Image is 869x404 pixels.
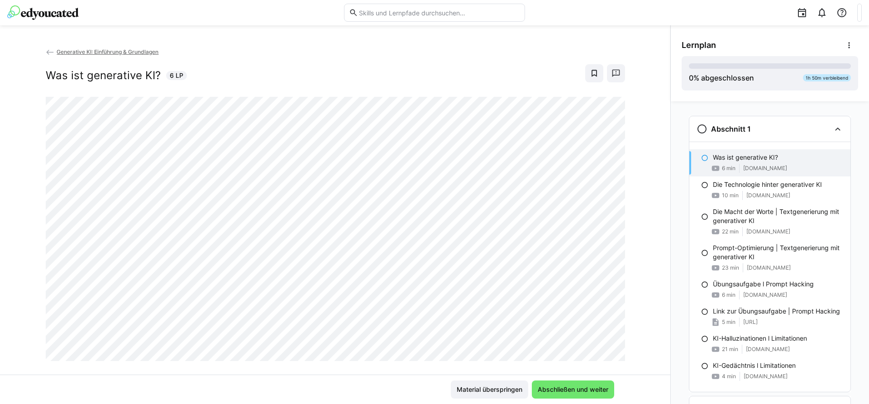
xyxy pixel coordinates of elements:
[455,385,524,394] span: Material überspringen
[713,207,843,225] p: Die Macht der Worte | Textgenerierung mit generativer KI
[722,318,735,326] span: 5 min
[358,9,520,17] input: Skills und Lernpfade durchsuchen…
[743,291,787,299] span: [DOMAIN_NAME]
[722,373,736,380] span: 4 min
[532,380,614,399] button: Abschließen und weiter
[722,264,739,271] span: 23 min
[713,280,814,289] p: Übungsaufgabe l Prompt Hacking
[713,307,840,316] p: Link zur Übungsaufgabe | Prompt Hacking
[713,243,843,261] p: Prompt-Optimierung | Textgenerierung mit generativer KI
[747,264,791,271] span: [DOMAIN_NAME]
[744,373,788,380] span: [DOMAIN_NAME]
[713,180,822,189] p: Die Technologie hinter generativer KI
[451,380,528,399] button: Material überspringen
[689,73,693,82] span: 0
[713,334,807,343] p: KI-Halluzinationen l Limitationen
[722,346,738,353] span: 21 min
[743,318,758,326] span: [URL]
[57,48,158,55] span: Generative KI: Einführung & Grundlagen
[711,124,751,133] h3: Abschnitt 1
[46,69,161,82] h2: Was ist generative KI?
[722,192,739,199] span: 10 min
[713,361,796,370] p: KI-Gedächtnis l Limitationen
[682,40,716,50] span: Lernplan
[46,48,159,55] a: Generative KI: Einführung & Grundlagen
[803,74,851,81] div: 1h 50m verbleibend
[746,228,790,235] span: [DOMAIN_NAME]
[722,165,735,172] span: 6 min
[722,291,735,299] span: 6 min
[746,346,790,353] span: [DOMAIN_NAME]
[746,192,790,199] span: [DOMAIN_NAME]
[743,165,787,172] span: [DOMAIN_NAME]
[713,153,778,162] p: Was ist generative KI?
[689,72,754,83] div: % abgeschlossen
[722,228,739,235] span: 22 min
[170,71,183,80] span: 6 LP
[536,385,610,394] span: Abschließen und weiter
